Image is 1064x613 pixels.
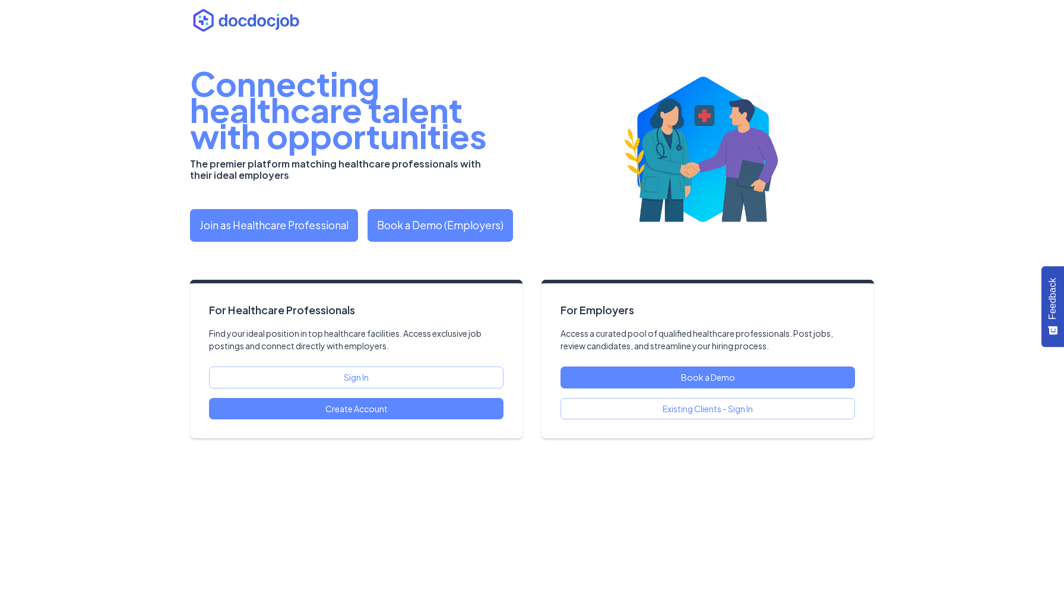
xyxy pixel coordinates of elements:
[190,158,498,181] h6: The premier platform matching healthcare professionals with their ideal employers
[209,366,503,388] a: Sign In
[209,398,503,420] a: Create Account
[560,327,855,353] p: Access a curated pool of qualified healthcare professionals. Post jobs, review candidates, and st...
[209,302,355,318] h5: For Healthcare Professionals
[190,70,532,148] h1: Connecting healthcare talent with opportunities
[551,64,855,242] img: Healthcare professionals
[368,209,513,242] a: Book a Demo (Employers)
[209,327,503,353] p: Find your ideal position in top healthcare facilities. Access exclusive job postings and connect ...
[1047,278,1058,320] span: Feedback
[560,302,855,318] h5: For Employers
[1041,266,1064,347] button: Feedback - Show survey
[190,209,358,242] a: Join as Healthcare Professional
[560,366,855,388] a: Book a Demo
[560,398,855,420] a: Existing Clients - Sign In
